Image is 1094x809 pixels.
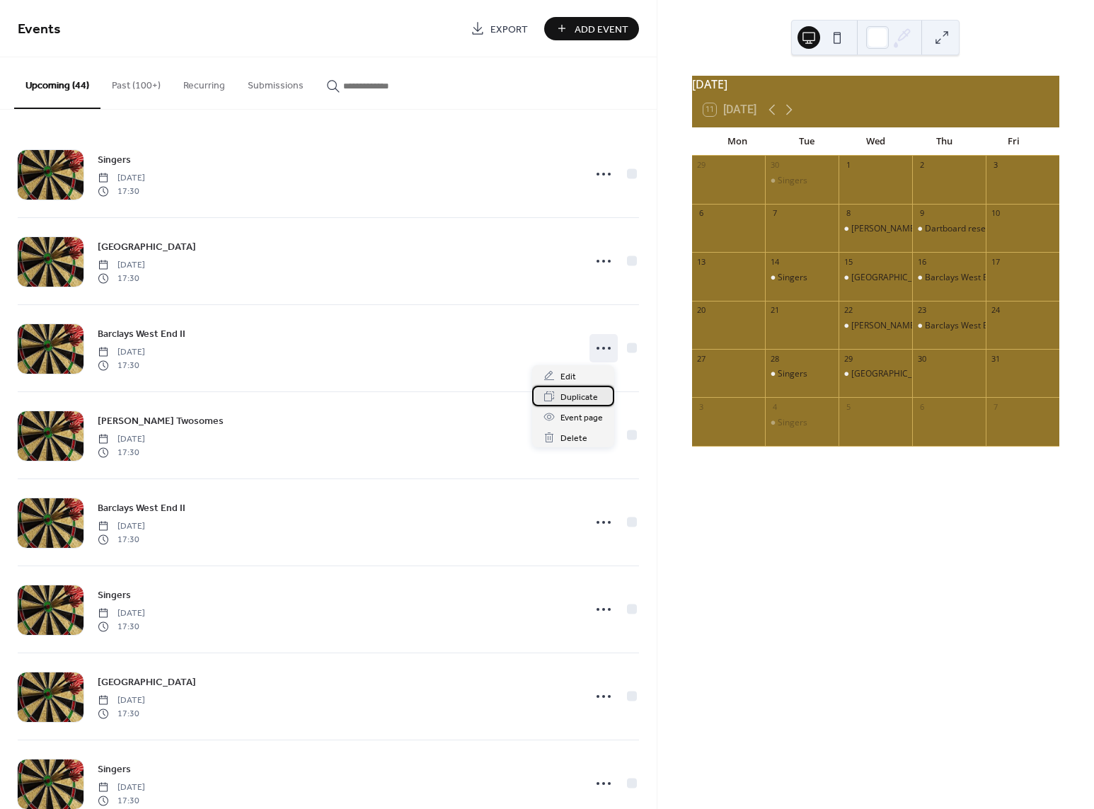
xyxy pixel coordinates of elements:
div: Albany [839,368,912,380]
div: Singers [778,417,807,429]
span: 17:30 [98,533,145,546]
span: [DATE] [98,172,145,185]
button: Add Event [544,17,639,40]
div: 6 [916,401,927,412]
div: [DATE] [692,76,1059,93]
div: Tue [772,127,841,156]
div: 27 [696,353,707,364]
div: 1 [843,160,853,171]
div: 20 [696,305,707,316]
div: 30 [769,160,780,171]
a: Singers [98,587,131,603]
div: Wed [841,127,910,156]
span: [DATE] [98,346,145,359]
a: Barclays West End II [98,500,185,516]
div: 23 [916,305,927,316]
div: 5 [843,401,853,412]
a: [GEOGRAPHIC_DATA] [98,674,196,690]
div: 8 [843,208,853,219]
a: [GEOGRAPHIC_DATA] [98,239,196,255]
span: Singers [98,153,131,168]
div: Barclays West End II [925,320,1004,332]
div: [PERSON_NAME] Twosomes [851,223,962,235]
div: Singers [765,368,839,380]
div: 30 [916,353,927,364]
span: [DATE] [98,433,145,446]
div: [PERSON_NAME] Twosomes [851,320,962,332]
span: Duplicate [560,390,598,405]
div: Dartboard reserved for Simon [912,223,986,235]
div: 21 [769,305,780,316]
span: Events [18,16,61,43]
span: 17:30 [98,185,145,197]
div: Singers [778,272,807,284]
span: 17:30 [98,707,145,720]
div: Singers [765,272,839,284]
span: Event page [560,411,603,425]
div: Thu [910,127,979,156]
div: [GEOGRAPHIC_DATA] [851,368,937,380]
span: [DATE] [98,781,145,794]
button: Submissions [236,57,315,108]
span: [DATE] [98,607,145,620]
span: Singers [98,588,131,603]
div: 6 [696,208,707,219]
div: 7 [990,401,1001,412]
span: [GEOGRAPHIC_DATA] [98,240,196,255]
div: 16 [916,256,927,267]
button: Upcoming (44) [14,57,100,109]
div: Fri [979,127,1048,156]
span: Barclays West End II [98,327,185,342]
span: 17:30 [98,359,145,372]
div: 15 [843,256,853,267]
span: Edit [560,369,576,384]
span: [PERSON_NAME] Twosomes [98,414,224,429]
button: Past (100+) [100,57,172,108]
div: Singers [778,368,807,380]
div: 17 [990,256,1001,267]
div: 28 [769,353,780,364]
span: [GEOGRAPHIC_DATA] [98,675,196,690]
span: 17:30 [98,794,145,807]
span: Export [490,22,528,37]
div: 4 [769,401,780,412]
div: 22 [843,305,853,316]
div: Newsom's Twosomes [839,223,912,235]
span: 17:30 [98,620,145,633]
a: Export [460,17,539,40]
span: [DATE] [98,520,145,533]
button: Recurring [172,57,236,108]
div: 31 [990,353,1001,364]
span: Add Event [575,22,628,37]
a: Singers [98,761,131,777]
span: 17:30 [98,446,145,459]
div: Albany [839,272,912,284]
span: Delete [560,431,587,446]
div: 7 [769,208,780,219]
div: Barclays West End II [912,272,986,284]
div: 9 [916,208,927,219]
div: Newsom's Twosomes [839,320,912,332]
span: Barclays West End II [98,501,185,516]
div: Mon [703,127,772,156]
div: 3 [696,401,707,412]
div: Singers [765,417,839,429]
span: 17:30 [98,272,145,285]
div: [GEOGRAPHIC_DATA] [851,272,937,284]
div: Dartboard reserved for [PERSON_NAME] [925,223,1086,235]
span: [DATE] [98,694,145,707]
span: [DATE] [98,259,145,272]
div: 29 [696,160,707,171]
div: 24 [990,305,1001,316]
span: Singers [98,762,131,777]
div: Singers [778,175,807,187]
div: 29 [843,353,853,364]
div: 13 [696,256,707,267]
div: Barclays West End II [912,320,986,332]
div: 14 [769,256,780,267]
div: Barclays West End II [925,272,1004,284]
div: 3 [990,160,1001,171]
a: Singers [98,151,131,168]
div: Singers [765,175,839,187]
